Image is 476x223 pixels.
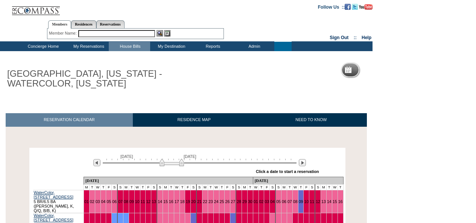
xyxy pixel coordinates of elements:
[191,184,196,190] td: S
[197,199,202,204] a: 21
[292,184,298,190] td: W
[352,4,358,10] img: Follow us on Twitter
[310,199,314,204] a: 11
[89,184,95,190] td: T
[174,184,179,190] td: W
[321,199,326,204] a: 13
[359,4,373,9] a: Subscribe to our YouTube Channel
[276,199,281,204] a: 05
[106,184,112,190] td: F
[298,184,304,190] td: T
[326,184,332,190] td: T
[6,67,174,90] h1: [GEOGRAPHIC_DATA], [US_STATE] - WATERCOLOR, [US_STATE]
[163,184,169,190] td: M
[34,190,73,199] a: WaterColor, [STREET_ADDRESS]
[253,184,259,190] td: W
[236,184,242,190] td: S
[230,184,236,190] td: S
[265,199,269,204] a: 03
[96,199,100,204] a: 03
[259,199,264,204] a: 02
[33,190,84,213] td: 5 BR/6.5 BA ([PERSON_NAME], K, Q/Q, B/B, K)
[150,42,192,51] td: My Destination
[133,113,255,126] a: RESIDENCE MAP
[120,154,133,159] span: [DATE]
[106,199,111,204] a: 05
[180,199,185,204] a: 18
[299,159,306,166] img: Next
[84,177,253,184] td: [DATE]
[168,184,174,190] td: T
[109,42,150,51] td: House Bills
[255,113,367,126] a: NEED TO KNOW
[95,184,100,190] td: W
[164,30,170,36] img: Reservations
[333,199,337,204] a: 15
[264,184,270,190] td: F
[281,184,287,190] td: M
[359,4,373,10] img: Subscribe to our YouTube Channel
[67,42,109,51] td: My Reservations
[112,199,117,204] a: 06
[304,199,309,204] a: 10
[34,213,73,222] a: WaterColor, [STREET_ADDRESS]
[152,199,156,204] a: 13
[256,169,319,174] div: Click a date to start a reservation
[185,184,191,190] td: F
[315,184,321,190] td: S
[330,35,348,40] a: Sign Out
[179,184,185,190] td: T
[254,199,258,204] a: 01
[118,199,123,204] a: 07
[129,199,134,204] a: 09
[287,184,292,190] td: T
[203,199,207,204] a: 22
[275,184,281,190] td: S
[157,184,163,190] td: S
[124,199,128,204] a: 08
[242,184,248,190] td: M
[220,199,224,204] a: 25
[345,4,351,10] img: Become our fan on Facebook
[163,199,168,204] a: 15
[231,199,235,204] a: 27
[213,184,219,190] td: W
[233,42,274,51] td: Admin
[338,184,343,190] td: T
[134,184,140,190] td: W
[242,199,247,204] a: 29
[186,199,190,204] a: 19
[309,184,315,190] td: S
[248,199,252,204] a: 30
[191,199,196,204] a: 20
[196,184,202,190] td: S
[208,199,213,204] a: 23
[49,30,78,36] div: Member Name:
[101,199,106,204] a: 04
[332,184,338,190] td: W
[146,199,151,204] a: 12
[345,4,351,9] a: Become our fan on Facebook
[259,184,264,190] td: T
[270,184,275,190] td: S
[299,199,303,204] a: 09
[225,184,230,190] td: F
[304,184,309,190] td: F
[90,199,94,204] a: 02
[352,4,358,9] a: Follow us on Twitter
[112,184,117,190] td: S
[96,20,125,28] a: Reservations
[247,184,253,190] td: T
[354,68,412,73] h5: Reservation Calendar
[219,184,225,190] td: T
[129,184,134,190] td: T
[6,113,133,126] a: RESERVATION CALENDAR
[48,20,71,29] a: Members
[93,159,100,166] img: Previous
[175,199,179,204] a: 17
[18,42,67,51] td: Concierge Home
[202,184,208,190] td: M
[282,199,286,204] a: 06
[214,199,219,204] a: 24
[318,4,345,10] td: Follow Us ::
